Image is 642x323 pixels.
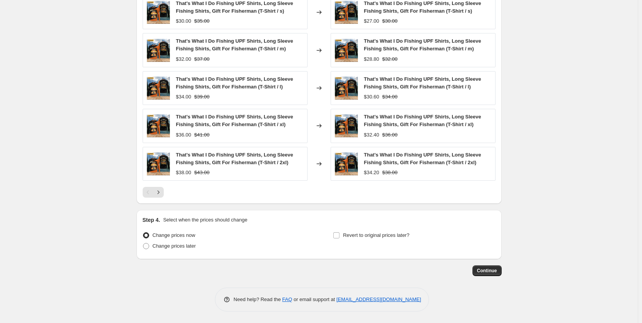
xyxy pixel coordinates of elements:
[194,93,210,101] strike: $39.00
[143,216,160,224] h2: Step 4.
[477,268,497,274] span: Continue
[364,93,379,101] div: $30.60
[335,39,358,62] img: HUQUY090701_6_80x.jpg
[364,131,379,139] div: $32.40
[147,152,170,175] img: HUQUY090701_6_80x.jpg
[176,93,191,101] div: $34.00
[194,55,210,63] strike: $37.00
[176,169,191,176] div: $38.00
[194,169,210,176] strike: $43.00
[382,131,398,139] strike: $36.00
[176,114,293,127] span: That's What I Do Fishing UPF Shirts, Long Sleeve Fishing Shirts, Gift For Fisherman (T-Shirt / xl)
[194,17,210,25] strike: $35.00
[364,152,481,165] span: That's What I Do Fishing UPF Shirts, Long Sleeve Fishing Shirts, Gift For Fisherman (T-Shirt / 2xl)
[364,38,481,52] span: That's What I Do Fishing UPF Shirts, Long Sleeve Fishing Shirts, Gift For Fisherman (T-Shirt / m)
[364,55,379,63] div: $28.80
[176,131,191,139] div: $36.00
[176,17,191,25] div: $30.00
[147,114,170,137] img: HUQUY090701_6_80x.jpg
[143,187,164,198] nav: Pagination
[153,232,195,238] span: Change prices now
[292,296,336,302] span: or email support at
[176,152,293,165] span: That's What I Do Fishing UPF Shirts, Long Sleeve Fishing Shirts, Gift For Fisherman (T-Shirt / 2xl)
[147,39,170,62] img: HUQUY090701_6_80x.jpg
[153,243,196,249] span: Change prices later
[472,265,502,276] button: Continue
[335,152,358,175] img: HUQUY090701_6_80x.jpg
[153,187,164,198] button: Next
[234,296,283,302] span: Need help? Read the
[364,169,379,176] div: $34.20
[147,77,170,100] img: HUQUY090701_6_80x.jpg
[382,17,398,25] strike: $30.00
[194,131,210,139] strike: $41.00
[364,17,379,25] div: $27.00
[364,76,481,90] span: That's What I Do Fishing UPF Shirts, Long Sleeve Fishing Shirts, Gift For Fisherman (T-Shirt / l)
[176,0,293,14] span: That's What I Do Fishing UPF Shirts, Long Sleeve Fishing Shirts, Gift For Fisherman (T-Shirt / s)
[336,296,421,302] a: [EMAIL_ADDRESS][DOMAIN_NAME]
[364,0,481,14] span: That's What I Do Fishing UPF Shirts, Long Sleeve Fishing Shirts, Gift For Fisherman (T-Shirt / s)
[382,55,398,63] strike: $32.00
[282,296,292,302] a: FAQ
[343,232,409,238] span: Revert to original prices later?
[335,77,358,100] img: HUQUY090701_6_80x.jpg
[147,1,170,24] img: HUQUY090701_6_80x.jpg
[176,76,293,90] span: That's What I Do Fishing UPF Shirts, Long Sleeve Fishing Shirts, Gift For Fisherman (T-Shirt / l)
[176,55,191,63] div: $32.00
[335,114,358,137] img: HUQUY090701_6_80x.jpg
[163,216,247,224] p: Select when the prices should change
[335,1,358,24] img: HUQUY090701_6_80x.jpg
[382,93,398,101] strike: $34.00
[364,114,481,127] span: That's What I Do Fishing UPF Shirts, Long Sleeve Fishing Shirts, Gift For Fisherman (T-Shirt / xl)
[176,38,293,52] span: That's What I Do Fishing UPF Shirts, Long Sleeve Fishing Shirts, Gift For Fisherman (T-Shirt / m)
[382,169,398,176] strike: $38.00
